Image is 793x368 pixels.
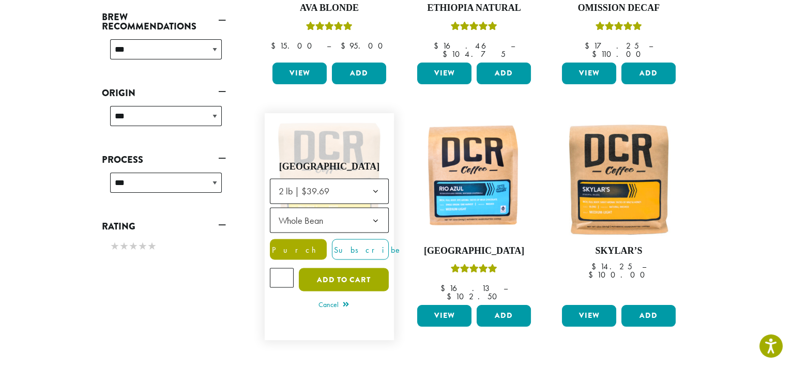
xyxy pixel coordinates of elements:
span: Whole Bean [279,214,323,226]
bdi: 15.00 [271,40,317,51]
bdi: 110.00 [592,49,646,59]
div: Rated 4.33 out of 5 [596,20,642,36]
span: 2 lb | $39.69 [270,179,389,204]
a: View [272,63,327,84]
input: Product quantity [270,268,294,288]
button: Add [332,63,386,84]
div: Rating [102,235,226,259]
span: – [649,40,653,51]
a: Process [102,151,226,168]
span: $ [446,291,455,302]
span: 2 lb | $39.69 [279,186,329,197]
span: ★ [147,239,157,254]
span: $ [433,40,442,51]
bdi: 102.50 [446,291,501,302]
a: Rated 5.00 out of 5 [270,118,389,335]
span: Whole Bean [274,210,333,231]
span: Whole Bean [270,208,389,233]
a: [GEOGRAPHIC_DATA]Rated 5.00 out of 5 [415,118,533,301]
a: View [417,305,471,327]
a: Brew Recommendations [102,8,226,35]
div: Rated 5.00 out of 5 [451,20,497,36]
button: Add [621,305,676,327]
div: Process [102,168,226,205]
img: Skylars-12oz-300x300.jpg [559,118,678,237]
div: Rated 5.00 out of 5 [306,20,353,36]
span: $ [440,283,449,294]
bdi: 104.75 [443,49,506,59]
img: DCR-Rio-Azul-Coffee-Bag-300x300.png [415,118,533,237]
button: Add [621,63,676,84]
span: ★ [110,239,119,254]
h4: Ava Blonde [270,3,389,14]
bdi: 16.46 [433,40,500,51]
h4: Skylar’s [559,246,678,257]
span: $ [585,40,593,51]
h4: Omission Decaf [559,3,678,14]
a: Skylar’s [559,118,678,301]
a: Rating [102,218,226,235]
h4: Ethiopia Natural [415,3,533,14]
span: Purchase [270,244,358,255]
div: Origin [102,102,226,139]
a: Origin [102,84,226,102]
span: – [510,40,514,51]
span: ★ [138,239,147,254]
h4: [GEOGRAPHIC_DATA] [270,161,389,173]
div: Brew Recommendations [102,35,226,72]
span: 2 lb | $39.69 [274,181,340,202]
span: $ [592,49,601,59]
bdi: 100.00 [588,269,649,280]
button: Add to cart [299,268,389,292]
bdi: 14.25 [591,261,632,272]
bdi: 16.13 [440,283,494,294]
span: $ [443,49,451,59]
span: – [504,283,508,294]
button: Add [477,305,531,327]
bdi: 95.00 [341,40,388,51]
span: $ [271,40,280,51]
bdi: 17.25 [585,40,639,51]
a: View [562,305,616,327]
span: $ [591,261,600,272]
span: ★ [119,239,129,254]
span: $ [588,269,597,280]
span: Subscribe [332,244,403,255]
div: Rated 5.00 out of 5 [451,263,497,278]
span: – [327,40,331,51]
button: Add [477,63,531,84]
span: ★ [129,239,138,254]
a: View [562,63,616,84]
span: $ [341,40,349,51]
a: Cancel [318,298,348,313]
a: View [417,63,471,84]
span: – [642,261,646,272]
h4: [GEOGRAPHIC_DATA] [415,246,533,257]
